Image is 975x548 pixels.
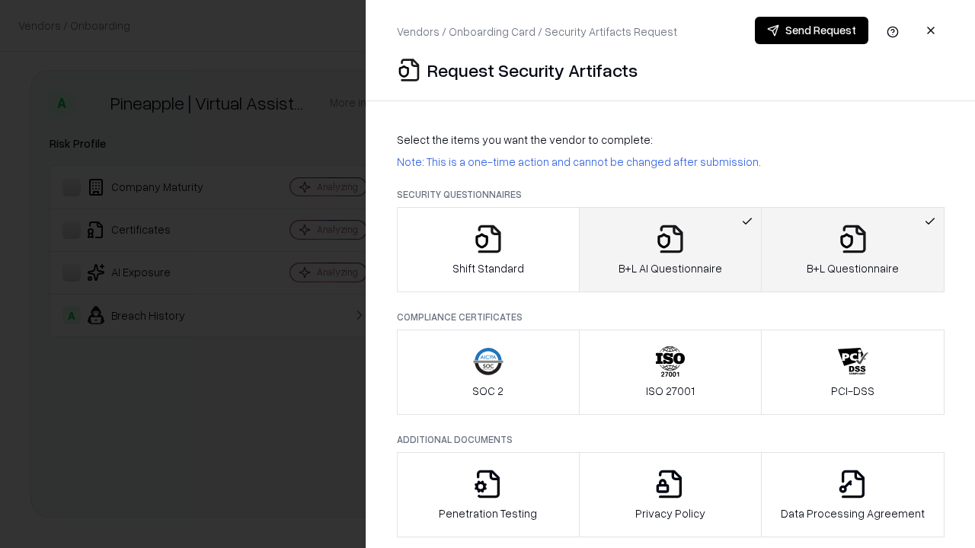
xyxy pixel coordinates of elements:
[397,24,677,40] p: Vendors / Onboarding Card / Security Artifacts Request
[646,383,695,399] p: ISO 27001
[397,154,945,170] p: Note: This is a one-time action and cannot be changed after submission.
[397,330,580,415] button: SOC 2
[635,505,705,521] p: Privacy Policy
[579,452,762,537] button: Privacy Policy
[619,260,722,276] p: B+L AI Questionnaire
[397,311,945,323] p: Compliance Certificates
[397,188,945,201] p: Security Questionnaires
[397,132,945,148] p: Select the items you want the vendor to complete:
[755,17,868,44] button: Send Request
[761,452,945,537] button: Data Processing Agreement
[831,383,874,399] p: PCI-DSS
[579,207,762,292] button: B+L AI Questionnaire
[427,58,638,82] p: Request Security Artifacts
[761,207,945,292] button: B+L Questionnaire
[781,505,925,521] p: Data Processing Agreement
[579,330,762,415] button: ISO 27001
[397,207,580,292] button: Shift Standard
[761,330,945,415] button: PCI-DSS
[397,433,945,446] p: Additional Documents
[452,260,524,276] p: Shift Standard
[397,452,580,537] button: Penetration Testing
[472,383,503,399] p: SOC 2
[439,505,537,521] p: Penetration Testing
[807,260,899,276] p: B+L Questionnaire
